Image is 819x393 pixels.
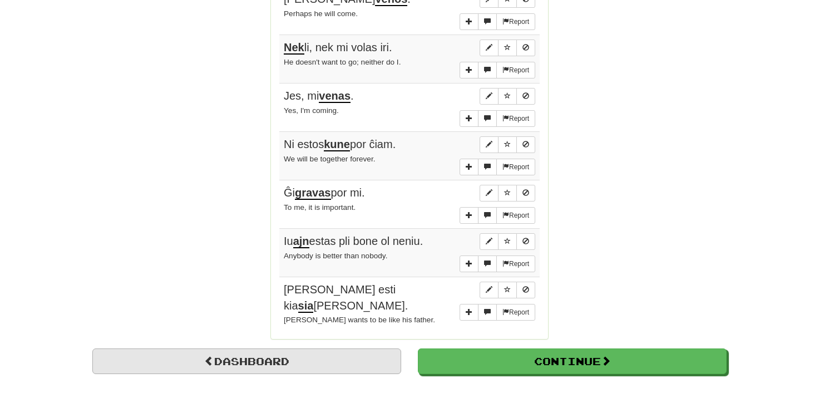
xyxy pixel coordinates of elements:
[480,233,535,250] div: Sentence controls
[460,62,478,78] button: Add sentence to collection
[480,88,499,105] button: Edit sentence
[284,252,387,260] small: Anybody is better than nobody.
[284,41,392,55] span: li, nek mi volas iri.
[480,185,499,202] button: Edit sentence
[496,256,535,272] button: Report
[480,40,499,56] button: Edit sentence
[516,88,535,105] button: Toggle ignore
[498,88,517,105] button: Toggle favorite
[460,13,478,30] button: Add sentence to collection
[460,110,478,127] button: Add sentence to collection
[516,40,535,56] button: Toggle ignore
[460,110,535,127] div: More sentence controls
[92,348,401,374] a: Dashboard
[319,90,351,103] u: venas
[295,186,331,200] u: gravas
[460,304,535,321] div: More sentence controls
[460,13,535,30] div: More sentence controls
[480,40,535,56] div: Sentence controls
[516,185,535,202] button: Toggle ignore
[460,159,478,175] button: Add sentence to collection
[324,138,350,151] u: kune
[498,136,517,153] button: Toggle favorite
[284,106,339,115] small: Yes, I'm coming.
[460,256,535,272] div: More sentence controls
[460,159,535,175] div: More sentence controls
[460,62,535,78] div: More sentence controls
[516,136,535,153] button: Toggle ignore
[284,155,375,163] small: We will be together forever.
[460,207,478,224] button: Add sentence to collection
[496,13,535,30] button: Report
[284,138,396,151] span: Ni estos por ĉiam.
[284,186,365,200] span: Ĝi por mi.
[498,40,517,56] button: Toggle favorite
[498,282,517,298] button: Toggle favorite
[496,304,535,321] button: Report
[293,235,309,248] u: ajn
[284,9,358,18] small: Perhaps he will come.
[460,207,535,224] div: More sentence controls
[284,283,408,313] span: [PERSON_NAME] esti kia [PERSON_NAME].
[460,304,478,321] button: Add sentence to collection
[460,256,478,272] button: Add sentence to collection
[284,235,423,248] span: Iu estas pli bone ol neniu.
[284,203,356,212] small: To me, it is important.
[480,282,535,298] div: Sentence controls
[418,348,727,374] button: Continue
[480,88,535,105] div: Sentence controls
[480,136,499,153] button: Edit sentence
[298,299,314,313] u: sia
[284,58,401,66] small: He doesn't want to go; neither do I.
[480,233,499,250] button: Edit sentence
[480,136,535,153] div: Sentence controls
[516,282,535,298] button: Toggle ignore
[496,62,535,78] button: Report
[496,159,535,175] button: Report
[516,233,535,250] button: Toggle ignore
[284,316,435,324] small: [PERSON_NAME] wants to be like his father.
[284,90,354,103] span: Jes, mi .
[496,207,535,224] button: Report
[480,185,535,202] div: Sentence controls
[480,282,499,298] button: Edit sentence
[496,110,535,127] button: Report
[498,185,517,202] button: Toggle favorite
[284,41,304,55] u: Nek
[498,233,517,250] button: Toggle favorite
